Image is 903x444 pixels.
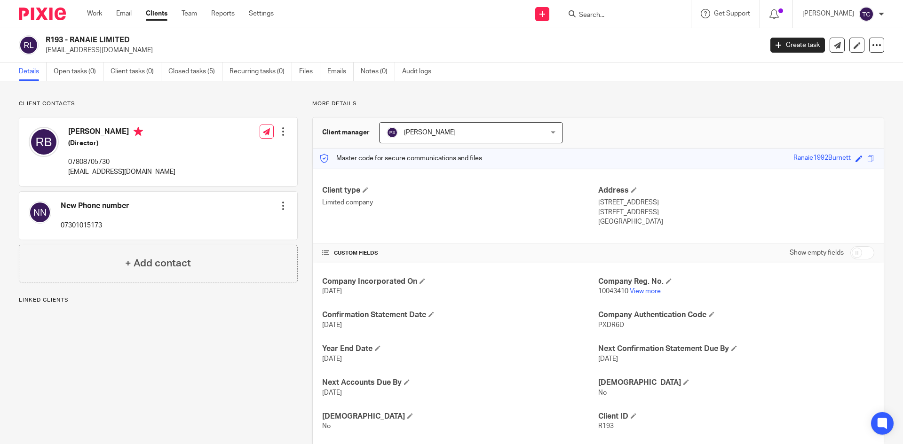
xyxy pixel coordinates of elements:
[770,38,825,53] a: Create task
[312,100,884,108] p: More details
[322,344,598,354] h4: Year End Date
[327,62,354,81] a: Emails
[598,217,874,226] p: [GEOGRAPHIC_DATA]
[46,35,614,45] h2: R193 - RANAIE LIMITED
[598,423,614,429] span: R193
[182,9,197,18] a: Team
[19,296,298,304] p: Linked clients
[322,378,598,388] h4: Next Accounts Due By
[322,249,598,257] h4: CUSTOM FIELDS
[598,356,618,362] span: [DATE]
[134,127,143,136] i: Primary
[322,277,598,287] h4: Company Incorporated On
[125,256,191,271] h4: + Add contact
[322,198,598,207] p: Limited company
[598,198,874,207] p: [STREET_ADDRESS]
[116,9,132,18] a: Email
[598,310,874,320] h4: Company Authentication Code
[168,62,222,81] a: Closed tasks (5)
[29,127,59,157] img: svg%3E
[630,288,661,295] a: View more
[322,128,370,137] h3: Client manager
[61,221,129,230] p: 07301015173
[19,62,47,81] a: Details
[598,412,874,421] h4: Client ID
[68,157,175,167] p: 07808705730
[598,378,874,388] h4: [DEMOGRAPHIC_DATA]
[598,288,628,295] span: 10043410
[859,7,874,22] img: svg%3E
[387,127,398,138] img: svg%3E
[322,423,331,429] span: No
[19,8,66,20] img: Pixie
[19,100,298,108] p: Client contacts
[320,154,482,163] p: Master code for secure communications and files
[598,208,874,217] p: [STREET_ADDRESS]
[111,62,161,81] a: Client tasks (0)
[578,11,663,20] input: Search
[54,62,103,81] a: Open tasks (0)
[790,248,844,257] label: Show empty fields
[793,153,851,164] div: Ranaie1992Burnett
[322,186,598,195] h4: Client type
[714,10,750,17] span: Get Support
[68,139,175,148] h5: (Director)
[322,310,598,320] h4: Confirmation Statement Date
[230,62,292,81] a: Recurring tasks (0)
[322,288,342,295] span: [DATE]
[598,277,874,287] h4: Company Reg. No.
[146,9,167,18] a: Clients
[299,62,320,81] a: Files
[322,322,342,328] span: [DATE]
[404,129,456,136] span: [PERSON_NAME]
[29,201,51,224] img: svg%3E
[211,9,235,18] a: Reports
[68,167,175,177] p: [EMAIL_ADDRESS][DOMAIN_NAME]
[322,389,342,396] span: [DATE]
[598,322,624,328] span: PXDR6D
[802,9,854,18] p: [PERSON_NAME]
[322,356,342,362] span: [DATE]
[68,127,175,139] h4: [PERSON_NAME]
[19,35,39,55] img: svg%3E
[598,389,607,396] span: No
[361,62,395,81] a: Notes (0)
[61,201,129,211] h4: New Phone number
[87,9,102,18] a: Work
[402,62,438,81] a: Audit logs
[249,9,274,18] a: Settings
[322,412,598,421] h4: [DEMOGRAPHIC_DATA]
[46,46,756,55] p: [EMAIL_ADDRESS][DOMAIN_NAME]
[598,344,874,354] h4: Next Confirmation Statement Due By
[598,186,874,195] h4: Address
